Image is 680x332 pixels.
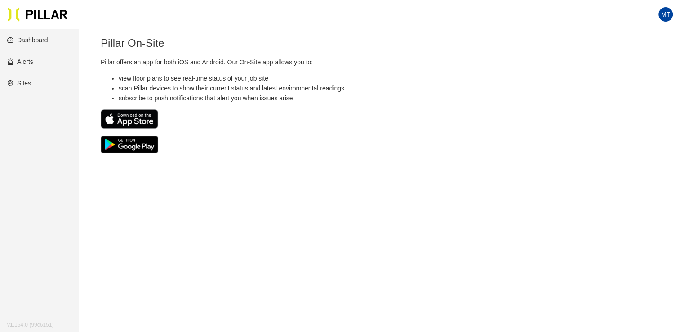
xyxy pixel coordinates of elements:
li: scan Pillar devices to show their current status and latest environmental readings [119,83,651,93]
span: MT [661,7,670,22]
p: Pillar offers an app for both iOS and Android. Our On-Site app allows you to: [101,57,651,67]
h2: Pillar On-Site [101,36,651,50]
img: Download on the App Store [101,109,158,129]
a: alertAlerts [7,58,33,65]
a: environmentSites [7,80,31,87]
li: subscribe to push notifications that alert you when issues arise [119,93,651,103]
img: Pillar Technologies [7,7,67,22]
li: view floor plans to see real-time status of your job site [119,73,651,83]
a: dashboardDashboard [7,36,48,44]
img: Get it on Google Play [101,136,158,153]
